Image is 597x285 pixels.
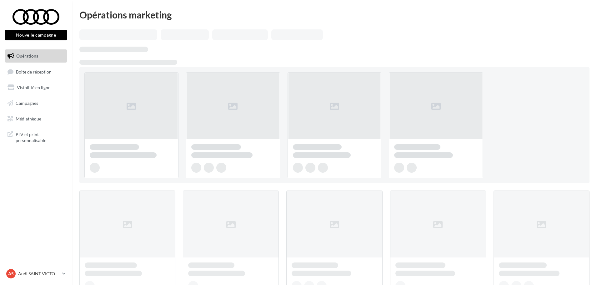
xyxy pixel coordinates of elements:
[4,49,68,63] a: Opérations
[4,97,68,110] a: Campagnes
[16,69,52,74] span: Boîte de réception
[4,112,68,125] a: Médiathèque
[8,271,14,277] span: AS
[5,268,67,280] a: AS Audi SAINT VICTORET
[4,81,68,94] a: Visibilité en ligne
[17,85,50,90] span: Visibilité en ligne
[79,10,589,19] div: Opérations marketing
[16,100,38,106] span: Campagnes
[5,30,67,40] button: Nouvelle campagne
[18,271,60,277] p: Audi SAINT VICTORET
[4,128,68,146] a: PLV et print personnalisable
[16,116,41,121] span: Médiathèque
[16,130,64,144] span: PLV et print personnalisable
[16,53,38,59] span: Opérations
[4,65,68,79] a: Boîte de réception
